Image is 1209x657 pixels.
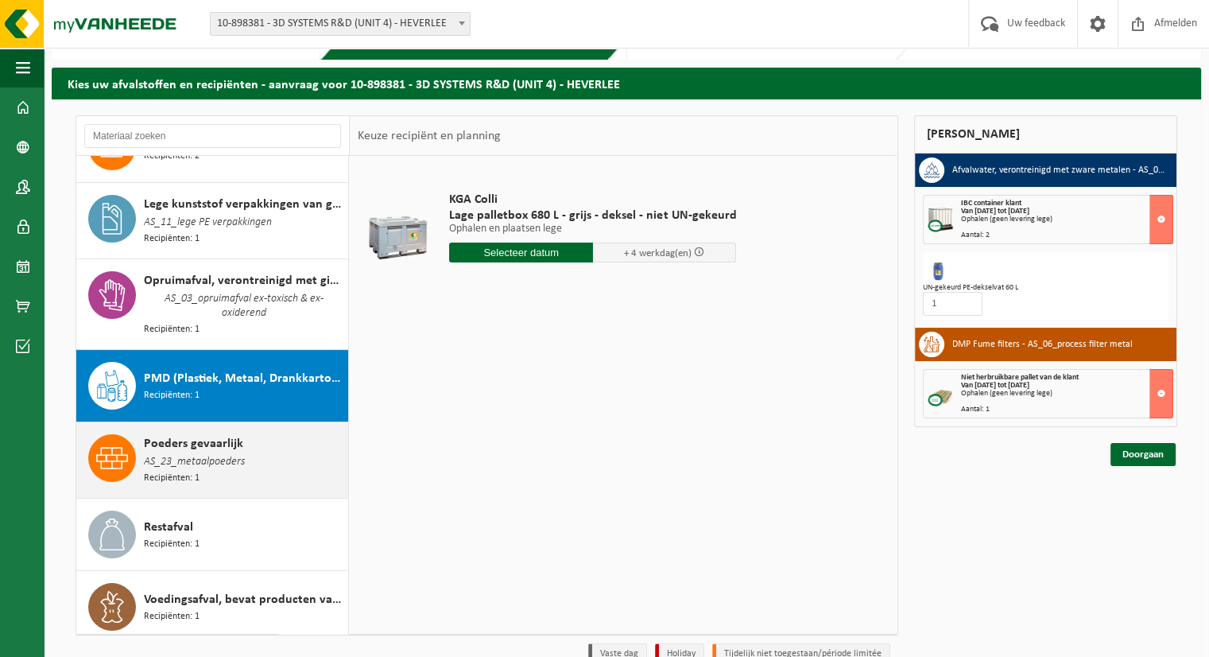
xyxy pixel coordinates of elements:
button: Voedingsafval, bevat producten van dierlijke oorsprong, onverpakt, categorie 3 Recipiënten: 1 [76,571,349,643]
span: AS_23_metaalpoeders [144,453,245,471]
img: 01-000245 [927,256,952,282]
span: Recipiënten: 1 [144,537,200,552]
div: [PERSON_NAME] [914,115,1178,154]
button: Opruimafval, verontreinigd met giftige stoffen, verpakt in vaten AS_03_opruimafval ex-toxisch & e... [76,259,349,350]
span: Lage palletbox 680 L - grijs - deksel - niet UN-gekeurd [449,208,736,224]
span: AS_03_opruimafval ex-toxisch & ex-oxiderend [144,290,344,322]
strong: Van [DATE] tot [DATE] [961,207,1029,216]
span: IBC container klant [961,199,1021,208]
button: Lege kunststof verpakkingen van gevaarlijke stoffen AS_11_lege PE verpakkingen Recipiënten: 1 [76,183,349,259]
span: Opruimafval, verontreinigd met giftige stoffen, verpakt in vaten [144,271,344,290]
p: Ophalen en plaatsen lege [449,224,736,235]
span: Recipiënten: 1 [144,609,200,624]
input: Selecteer datum [449,243,593,262]
div: Aantal: 2 [961,231,1173,239]
strong: Van [DATE] tot [DATE] [961,381,1029,390]
span: PMD (Plastiek, Metaal, Drankkartons) (bedrijven) [144,369,344,388]
button: Restafval Recipiënten: 1 [76,499,349,571]
span: 10-898381 - 3D SYSTEMS R&D (UNIT 4) - HEVERLEE [211,13,470,35]
span: AS_11_lege PE verpakkingen [144,214,272,231]
h3: Afvalwater, verontreinigd met zware metalen - AS_02_metaalpoeder in water [952,157,1165,183]
div: Ophalen (geen levering lege) [961,390,1173,398]
h3: DMP Fume filters - AS_06_process filter metal [952,332,1133,357]
div: Keuze recipiënt en planning [350,116,509,156]
span: KGA Colli [449,192,736,208]
span: Restafval [144,518,193,537]
span: Voedingsafval, bevat producten van dierlijke oorsprong, onverpakt, categorie 3 [144,590,344,609]
input: Materiaal zoeken [84,124,341,148]
div: UN-gekeurd PE-dekselvat 60 L [923,284,1169,292]
span: Niet herbruikbare pallet van de klant [961,373,1079,382]
button: PMD (Plastiek, Metaal, Drankkartons) (bedrijven) Recipiënten: 1 [76,350,349,422]
h2: Kies uw afvalstoffen en recipiënten - aanvraag voor 10-898381 - 3D SYSTEMS R&D (UNIT 4) - HEVERLEE [52,68,1201,99]
span: Lege kunststof verpakkingen van gevaarlijke stoffen [144,195,344,214]
a: Doorgaan [1110,443,1176,466]
div: Aantal: 1 [961,406,1173,414]
span: 10-898381 - 3D SYSTEMS R&D (UNIT 4) - HEVERLEE [210,12,471,36]
span: Recipiënten: 1 [144,388,200,403]
div: Ophalen (geen levering lege) [961,216,1173,224]
span: Recipiënten: 1 [144,231,200,247]
button: Poeders gevaarlijk AS_23_metaalpoeders Recipiënten: 1 [76,422,349,499]
span: Recipiënten: 2 [144,149,200,164]
span: Recipiënten: 1 [144,471,200,486]
span: Poeders gevaarlijk [144,434,243,453]
span: Recipiënten: 1 [144,322,200,337]
span: + 4 werkdag(en) [624,248,692,259]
